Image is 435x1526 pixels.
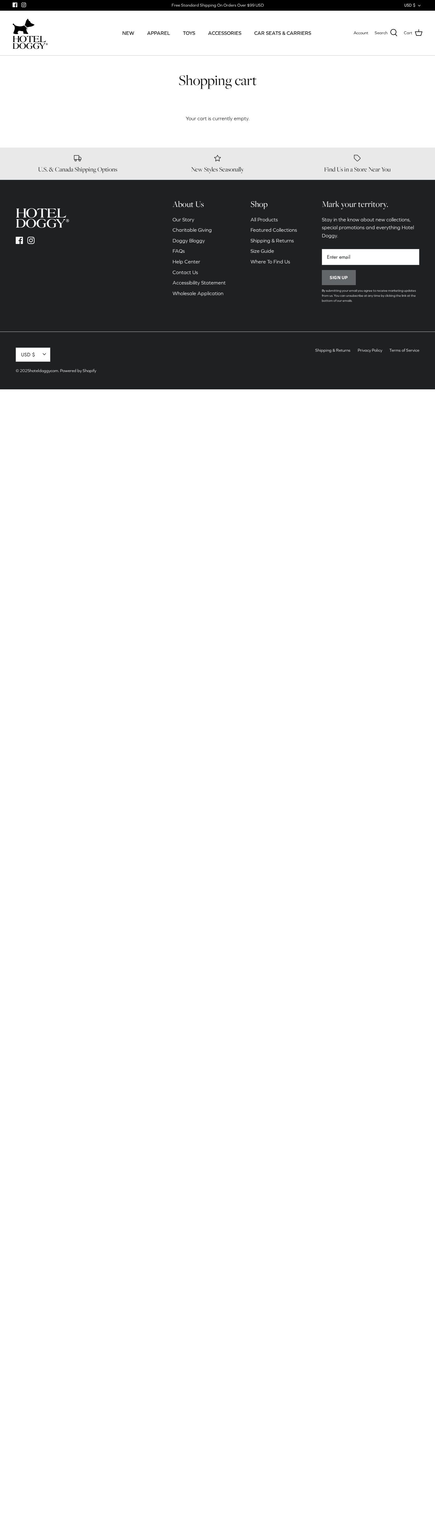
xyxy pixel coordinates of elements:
span: Cart [404,30,412,36]
a: hoteldoggycom [13,17,48,49]
a: NEW [117,22,140,44]
h6: U.S. & Canada Shipping Options [13,165,143,173]
p: Your cart is currently empty. [13,115,422,123]
a: Accessibility Statement [173,280,226,285]
a: Privacy Policy [358,348,382,353]
a: hoteldoggycom [30,368,58,373]
button: Sign up [322,270,356,285]
a: Charitable Giving [173,227,212,233]
a: ACCESSORIES [202,22,247,44]
a: Shipping & Returns [315,348,350,353]
a: Instagram [27,237,35,244]
a: CAR SEATS & CARRIERS [249,22,317,44]
a: Our Story [173,217,194,222]
a: TOYS [177,22,201,44]
h6: About Us [173,199,226,209]
h6: New Styles Seasonally [152,165,283,173]
h6: Mark your territory. [322,199,419,209]
a: Cart [404,29,422,37]
a: Help Center [173,259,200,264]
a: Account [354,30,368,36]
a: Doggy Bloggy [173,238,205,243]
a: Facebook [16,237,23,244]
a: Powered by Shopify [60,368,96,373]
h6: Shop [251,199,297,209]
a: Where To Find Us [251,259,290,264]
div: Secondary navigation [244,199,303,310]
a: Instagram [21,3,26,7]
div: Free Standard Shipping On Orders Over $99 USD [172,3,264,8]
a: Contact Us [173,269,198,275]
a: Find Us in a Store Near You [292,154,422,173]
button: USD $ [16,348,50,362]
a: Wholesale Application [173,290,223,296]
img: hoteldoggycom [13,36,48,49]
h1: Shopping cart [13,71,422,89]
h6: Find Us in a Store Near You [292,165,422,173]
p: By submitting your email you agree to receive marketing updates from us. You can unsubscribe at a... [322,288,419,303]
a: Search [375,29,398,37]
span: © 2025 . [16,368,59,373]
a: Shipping & Returns [251,238,294,243]
a: Facebook [13,3,17,7]
ul: Secondary navigation [312,348,422,356]
a: Free Standard Shipping On Orders Over $99 USD [172,1,264,10]
div: Primary navigation [93,22,340,44]
span: Search [375,30,388,36]
input: Email [322,249,419,265]
p: Stay in the know about new collections, special promotions and everything Hotel Doggy. [322,216,419,240]
a: Terms of Service [389,348,419,353]
a: Size Guide [251,248,274,254]
img: dog-icon.svg [13,17,35,36]
a: Featured Collections [251,227,297,233]
a: FAQs [173,248,185,254]
a: All Products [251,217,278,222]
a: U.S. & Canada Shipping Options [13,154,143,173]
div: Secondary navigation [166,199,232,310]
img: hoteldoggycom [16,208,69,228]
a: APPAREL [141,22,176,44]
span: Account [354,30,368,35]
